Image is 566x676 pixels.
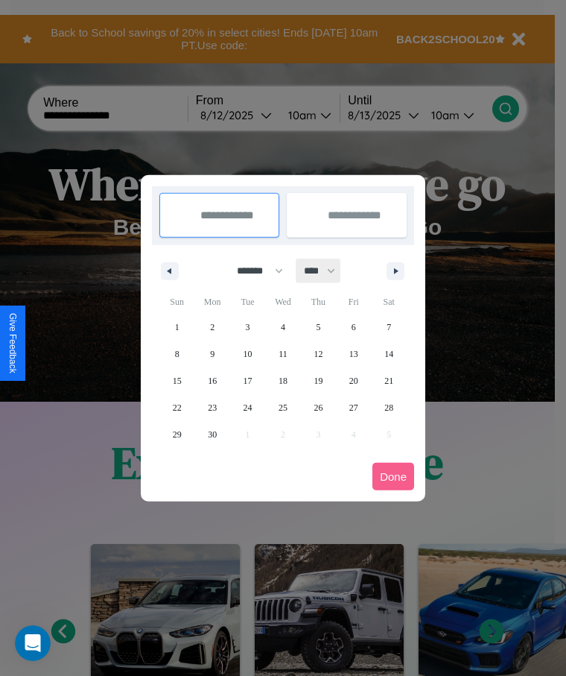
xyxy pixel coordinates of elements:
button: 25 [265,394,300,421]
span: 17 [244,367,252,394]
iframe: Intercom live chat [15,625,51,661]
button: 8 [159,341,194,367]
button: 1 [159,314,194,341]
span: 30 [208,421,217,448]
span: 3 [246,314,250,341]
button: 18 [265,367,300,394]
span: Thu [301,290,336,314]
span: 10 [244,341,252,367]
span: 24 [244,394,252,421]
span: 15 [173,367,182,394]
button: 26 [301,394,336,421]
button: 23 [194,394,229,421]
span: 5 [316,314,320,341]
span: 23 [208,394,217,421]
button: 9 [194,341,229,367]
span: Mon [194,290,229,314]
button: 19 [301,367,336,394]
div: Give Feedback [7,313,18,373]
button: 11 [265,341,300,367]
button: 28 [372,394,407,421]
button: 29 [159,421,194,448]
span: 18 [279,367,287,394]
span: 6 [352,314,356,341]
span: 22 [173,394,182,421]
button: 7 [372,314,407,341]
button: 4 [265,314,300,341]
button: Done [372,463,414,490]
span: 2 [210,314,214,341]
button: 13 [336,341,371,367]
button: 10 [230,341,265,367]
span: 25 [279,394,287,421]
span: 26 [314,394,322,421]
span: 28 [384,394,393,421]
span: 11 [279,341,287,367]
button: 24 [230,394,265,421]
span: Sat [372,290,407,314]
span: 8 [175,341,179,367]
span: 7 [387,314,391,341]
button: 27 [336,394,371,421]
span: Tue [230,290,265,314]
button: 16 [194,367,229,394]
span: Fri [336,290,371,314]
span: 27 [349,394,358,421]
span: 21 [384,367,393,394]
button: 15 [159,367,194,394]
button: 3 [230,314,265,341]
button: 14 [372,341,407,367]
span: 1 [175,314,179,341]
span: 12 [314,341,322,367]
span: 19 [314,367,322,394]
button: 20 [336,367,371,394]
button: 22 [159,394,194,421]
button: 21 [372,367,407,394]
span: 29 [173,421,182,448]
span: 9 [210,341,214,367]
button: 2 [194,314,229,341]
button: 30 [194,421,229,448]
button: 6 [336,314,371,341]
span: 16 [208,367,217,394]
span: Sun [159,290,194,314]
button: 12 [301,341,336,367]
button: 5 [301,314,336,341]
button: 17 [230,367,265,394]
span: 4 [281,314,285,341]
span: 14 [384,341,393,367]
span: 13 [349,341,358,367]
span: Wed [265,290,300,314]
span: 20 [349,367,358,394]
